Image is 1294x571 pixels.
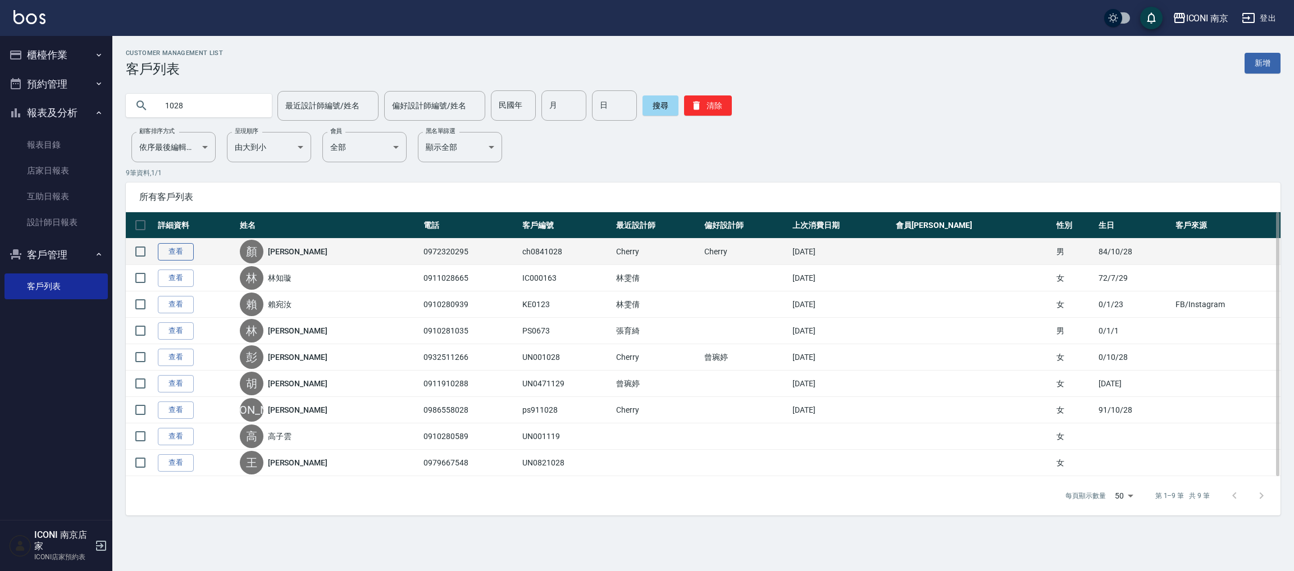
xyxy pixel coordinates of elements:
[520,265,613,291] td: IC000163
[13,10,45,24] img: Logo
[613,371,701,397] td: 曾琬婷
[139,191,1267,203] span: 所有客戶列表
[520,344,613,371] td: UN001028
[790,318,893,344] td: [DATE]
[790,344,893,371] td: [DATE]
[240,240,263,263] div: 顏
[157,90,263,121] input: 搜尋關鍵字
[613,265,701,291] td: 林雯倩
[613,397,701,423] td: Cherry
[684,95,732,116] button: 清除
[790,371,893,397] td: [DATE]
[1054,291,1096,318] td: 女
[421,423,520,450] td: 0910280589
[701,239,790,265] td: Cherry
[1096,397,1173,423] td: 91/10/28
[268,351,327,363] a: [PERSON_NAME]
[1054,371,1096,397] td: 女
[421,450,520,476] td: 0979667548
[1054,212,1096,239] th: 性別
[268,431,291,442] a: 高子雲
[34,552,92,562] p: ICONI店家預約表
[268,299,291,310] a: 賴宛汝
[240,266,263,290] div: 林
[520,212,613,239] th: 客戶編號
[1110,481,1137,511] div: 50
[421,212,520,239] th: 電話
[4,184,108,209] a: 互助日報表
[240,451,263,474] div: 王
[613,212,701,239] th: 最近設計師
[1173,212,1281,239] th: 客戶來源
[790,265,893,291] td: [DATE]
[330,127,342,135] label: 會員
[421,397,520,423] td: 0986558028
[790,397,893,423] td: [DATE]
[1186,11,1229,25] div: ICONI 南京
[421,371,520,397] td: 0911910288
[421,318,520,344] td: 0910281035
[1054,344,1096,371] td: 女
[1096,291,1173,318] td: 0/1/23
[421,344,520,371] td: 0932511266
[421,291,520,318] td: 0910280939
[268,325,327,336] a: [PERSON_NAME]
[520,450,613,476] td: UN0821028
[34,529,92,552] h5: ICONI 南京店家
[418,132,502,162] div: 顯示全部
[158,349,194,366] a: 查看
[240,345,263,369] div: 彭
[4,98,108,127] button: 報表及分析
[613,344,701,371] td: Cherry
[158,322,194,340] a: 查看
[158,243,194,261] a: 查看
[126,49,223,57] h2: Customer Management List
[240,424,263,448] div: 高
[1054,423,1096,450] td: 女
[613,318,701,344] td: 張育綺
[613,239,701,265] td: Cherry
[1140,7,1163,29] button: save
[240,293,263,316] div: 賴
[421,265,520,291] td: 0911028665
[268,272,291,284] a: 林知璇
[1168,7,1233,30] button: ICONI 南京
[643,95,678,116] button: 搜尋
[4,273,108,299] a: 客戶列表
[520,239,613,265] td: ch0841028
[158,428,194,445] a: 查看
[126,168,1281,178] p: 9 筆資料, 1 / 1
[520,318,613,344] td: PS0673
[1054,397,1096,423] td: 女
[235,127,258,135] label: 呈現順序
[1054,318,1096,344] td: 男
[240,319,263,342] div: 林
[158,269,194,287] a: 查看
[1096,265,1173,291] td: 72/7/29
[1054,450,1096,476] td: 女
[1054,239,1096,265] td: 男
[701,212,790,239] th: 偏好設計師
[520,291,613,318] td: KE0123
[520,423,613,450] td: UN001119
[520,397,613,423] td: ps911028
[1155,491,1210,501] p: 第 1–9 筆 共 9 筆
[4,209,108,235] a: 設計師日報表
[126,61,223,77] h3: 客戶列表
[268,378,327,389] a: [PERSON_NAME]
[131,132,216,162] div: 依序最後編輯時間
[227,132,311,162] div: 由大到小
[158,454,194,472] a: 查看
[158,401,194,419] a: 查看
[240,372,263,395] div: 胡
[1096,212,1173,239] th: 生日
[520,371,613,397] td: UN0471129
[4,40,108,70] button: 櫃檯作業
[1054,265,1096,291] td: 女
[1096,344,1173,371] td: 0/10/28
[237,212,421,239] th: 姓名
[1173,291,1281,318] td: FB/Instagram
[893,212,1054,239] th: 會員[PERSON_NAME]
[701,344,790,371] td: 曾琬婷
[790,239,893,265] td: [DATE]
